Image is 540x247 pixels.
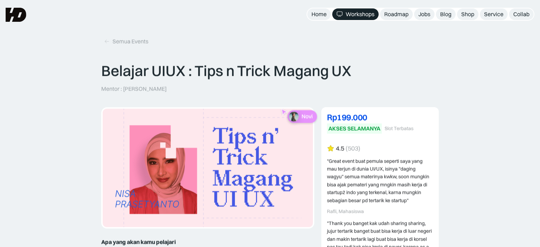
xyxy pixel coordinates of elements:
strong: Apa yang akan kamu pelajari [101,238,176,245]
p: Mentor : [PERSON_NAME] [101,85,167,93]
div: Rafli, Mahasiswa [327,208,433,214]
div: (503) [346,145,360,152]
a: Home [307,8,331,20]
div: Blog [440,11,451,18]
div: Jobs [418,11,430,18]
a: Shop [457,8,478,20]
div: Semua Events [112,38,148,45]
div: Collab [513,11,529,18]
a: Collab [509,8,534,20]
div: Slot Terbatas [385,125,413,131]
div: Workshops [346,11,374,18]
a: Blog [436,8,456,20]
p: Belajar UIUX : Tips n Trick Magang UX [101,62,352,79]
div: Shop [461,11,474,18]
a: Jobs [414,8,435,20]
div: "Great event buat pemula seperti saya yang mau terjun di dunia UI/UX, isinya "daging wagyu" semua... [327,157,433,204]
a: Semua Events [101,35,151,47]
a: Workshops [332,8,379,20]
div: Rp199.000 [327,113,433,121]
a: Roadmap [380,8,413,20]
a: Service [480,8,508,20]
div: Roadmap [384,11,409,18]
p: Novi [302,113,313,120]
div: Service [484,11,503,18]
div: AKSES SELAMANYA [328,125,380,132]
div: Home [311,11,327,18]
div: 4.5 [336,145,344,152]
